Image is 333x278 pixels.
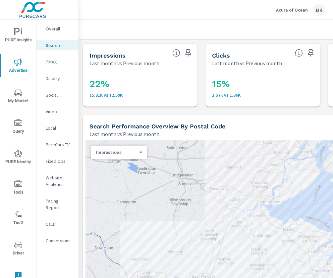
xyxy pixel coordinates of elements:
[212,52,230,59] h5: Clicks
[36,236,79,246] div: Conversions
[183,48,194,58] span: Save this to your personalized report
[2,119,34,135] span: Query
[36,90,79,100] div: Social
[2,150,34,166] span: PURE Identity
[212,59,282,67] p: Last month vs Previous month
[46,25,73,32] p: Overall
[46,108,73,115] p: Video
[46,221,73,227] p: Calls
[36,156,79,166] div: Fixed Ops
[91,149,142,156] div: Impressions
[46,237,73,244] p: Conversions
[36,73,79,83] div: Display
[46,141,73,148] p: PureCars TV
[313,4,325,16] div: MR
[36,57,79,67] div: PMAX
[46,198,73,211] p: Pacing Report
[46,158,73,164] p: Fixed Ops
[276,7,308,13] p: Acura of Ocean
[36,196,79,212] div: Pacing Report
[89,59,159,67] p: Last month vs Previous month
[36,24,79,34] div: Overall
[36,123,79,133] div: Local
[36,40,79,50] div: Search
[305,48,316,58] span: Save this to your personalized report
[2,89,34,105] span: My Market
[212,92,313,98] p: 1,567 vs 1,359
[2,241,34,257] span: Driver
[46,75,73,82] p: Display
[2,58,34,74] span: Advertise
[96,149,137,155] p: Impressions
[89,123,225,130] h5: Search Performance Overview By Postal Code
[36,219,79,229] div: Calls
[46,92,73,98] p: Social
[46,42,73,49] p: Search
[46,174,73,188] p: Website Analytics
[172,49,180,57] span: The number of times an ad was shown on your behalf.
[36,140,79,150] div: PureCars TV
[2,210,34,227] span: Tier2
[89,130,159,138] p: Last month vs Previous month
[89,78,191,90] h3: 22%
[89,92,191,98] p: 15,306 vs 12,590
[46,125,73,131] p: Local
[36,107,79,116] div: Video
[36,173,79,189] div: Website Analytics
[89,52,126,59] h5: Impressions
[46,59,73,65] p: PMAX
[295,49,303,57] span: The number of times an ad was clicked by a consumer.
[2,28,34,44] span: PURE Insights
[212,78,313,90] h3: 15%
[2,180,34,196] span: Tools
